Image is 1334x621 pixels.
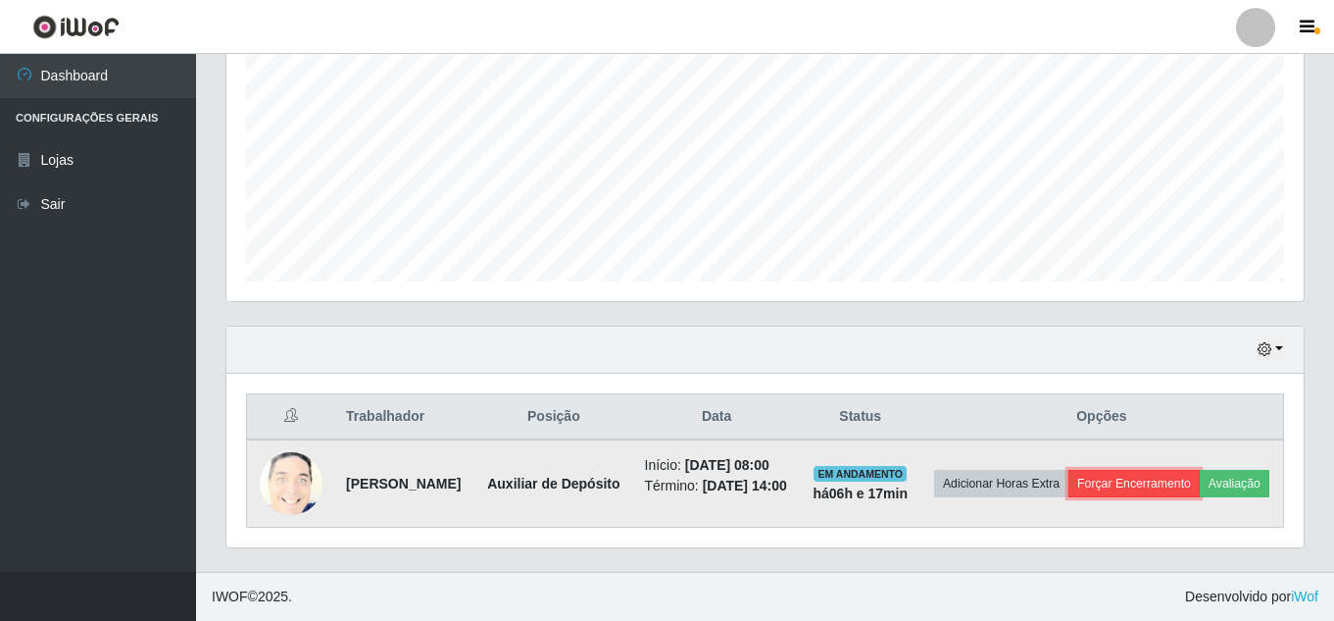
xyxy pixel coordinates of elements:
th: Data [633,394,801,440]
span: © 2025 . [212,587,292,607]
span: IWOF [212,589,248,604]
button: Avaliação [1200,470,1269,497]
span: Desenvolvido por [1185,587,1318,607]
strong: há 06 h e 17 min [813,486,908,501]
button: Adicionar Horas Extra [934,470,1068,497]
th: Trabalhador [334,394,474,440]
img: 1746292948519.jpeg [260,445,322,523]
th: Status [801,394,920,440]
span: EM ANDAMENTO [814,466,907,482]
img: CoreUI Logo [32,15,120,39]
strong: Auxiliar de Depósito [487,476,619,492]
li: Término: [645,476,789,496]
a: iWof [1291,589,1318,604]
strong: [PERSON_NAME] [346,476,461,492]
th: Opções [920,394,1284,440]
time: [DATE] 14:00 [703,478,787,493]
button: Forçar Encerramento [1068,470,1200,497]
li: Início: [645,455,789,476]
time: [DATE] 08:00 [685,457,769,473]
th: Posição [474,394,632,440]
